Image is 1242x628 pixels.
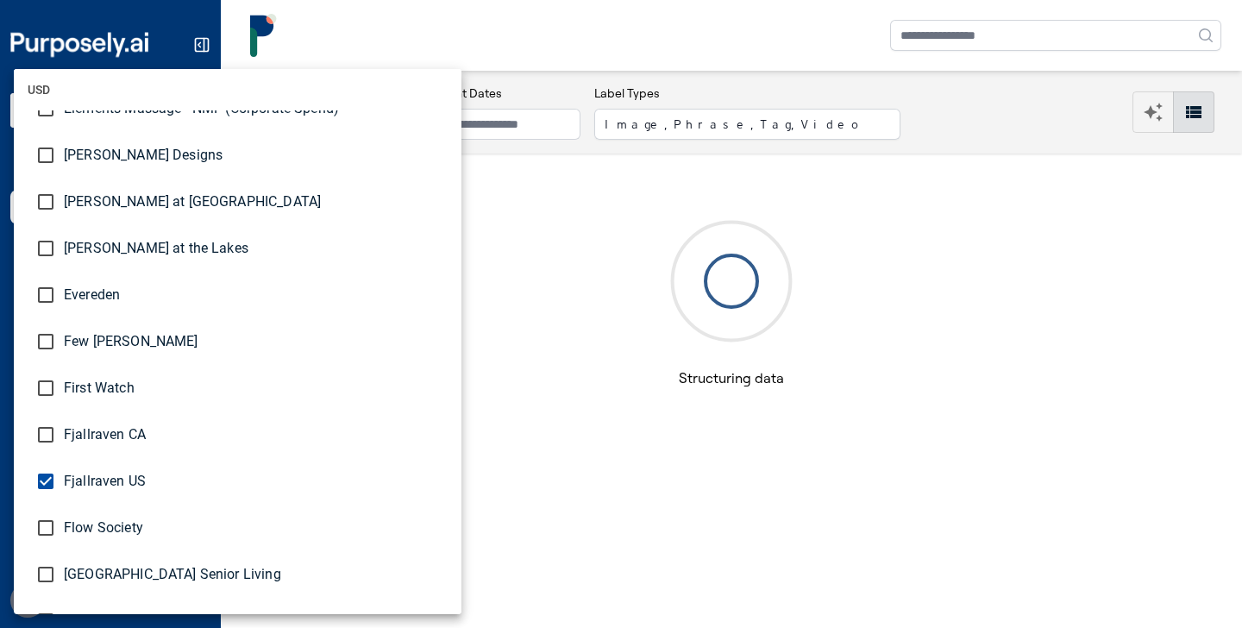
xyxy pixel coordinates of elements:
span: Flow Society [64,518,448,538]
span: [GEOGRAPHIC_DATA] Senior Living [64,564,448,585]
span: [PERSON_NAME] at [GEOGRAPHIC_DATA] [64,192,448,212]
span: [PERSON_NAME] at the Lakes [64,238,448,259]
li: USD [14,69,461,110]
span: Fjallraven CA [64,424,448,445]
span: First Watch [64,378,448,399]
span: Evereden [64,285,448,305]
span: Fjallraven US [64,471,448,492]
span: Few [PERSON_NAME] [64,331,448,352]
span: [PERSON_NAME] Designs [64,145,448,166]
